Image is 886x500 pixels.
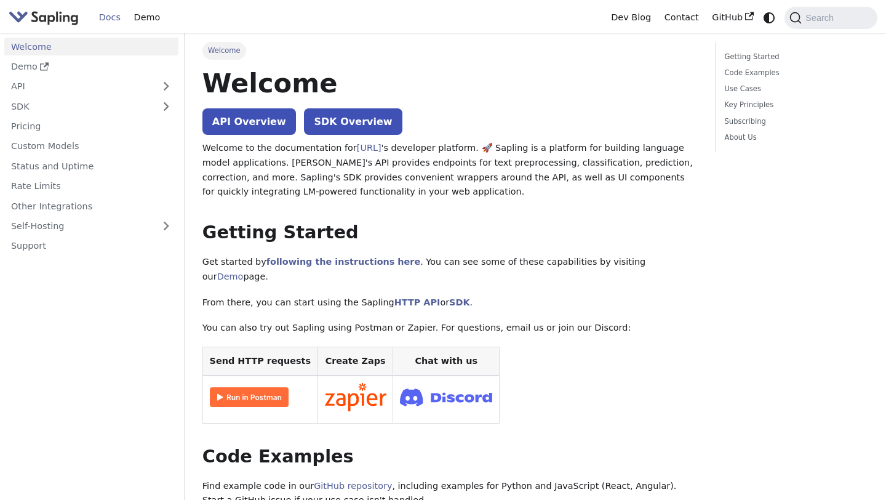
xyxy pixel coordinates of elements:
[725,83,864,95] a: Use Cases
[202,446,698,468] h2: Code Examples
[202,347,317,376] th: Send HTTP requests
[202,255,698,284] p: Get started by . You can see some of these capabilities by visiting our page.
[127,8,167,27] a: Demo
[604,8,657,27] a: Dev Blog
[154,97,178,115] button: Expand sidebar category 'SDK'
[400,385,492,410] img: Join Discord
[314,481,392,491] a: GitHub repository
[92,8,127,27] a: Docs
[9,9,83,26] a: Sapling.aiSapling.ai
[449,297,469,307] a: SDK
[725,132,864,143] a: About Us
[9,9,79,26] img: Sapling.ai
[4,118,178,135] a: Pricing
[325,383,386,411] img: Connect in Zapier
[760,9,778,26] button: Switch between dark and light mode (currently system mode)
[202,141,698,200] p: Welcome to the documentation for 's developer platform. 🚀 Sapling is a platform for building lang...
[317,347,393,376] th: Create Zaps
[802,13,841,23] span: Search
[304,108,402,135] a: SDK Overview
[4,217,178,235] a: Self-Hosting
[705,8,760,27] a: GitHub
[4,177,178,195] a: Rate Limits
[202,321,698,336] p: You can also try out Sapling using Postman or Zapier. For questions, email us or join our Discord:
[4,197,178,215] a: Other Integrations
[357,143,381,153] a: [URL]
[202,42,246,59] span: Welcome
[202,222,698,244] h2: Getting Started
[266,257,420,267] a: following the instructions here
[725,99,864,111] a: Key Principles
[202,296,698,310] p: From there, you can start using the Sapling or .
[210,387,289,407] img: Run in Postman
[784,7,877,29] button: Search (Command+K)
[202,108,296,135] a: API Overview
[4,38,178,55] a: Welcome
[202,42,698,59] nav: Breadcrumbs
[4,237,178,255] a: Support
[393,347,500,376] th: Chat with us
[725,51,864,63] a: Getting Started
[202,67,698,100] h1: Welcome
[4,97,154,115] a: SDK
[394,297,441,307] a: HTTP API
[4,137,178,155] a: Custom Models
[4,58,178,76] a: Demo
[725,67,864,79] a: Code Examples
[658,8,706,27] a: Contact
[4,157,178,175] a: Status and Uptime
[217,272,244,281] a: Demo
[725,116,864,127] a: Subscribing
[154,78,178,95] button: Expand sidebar category 'API'
[4,78,154,95] a: API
